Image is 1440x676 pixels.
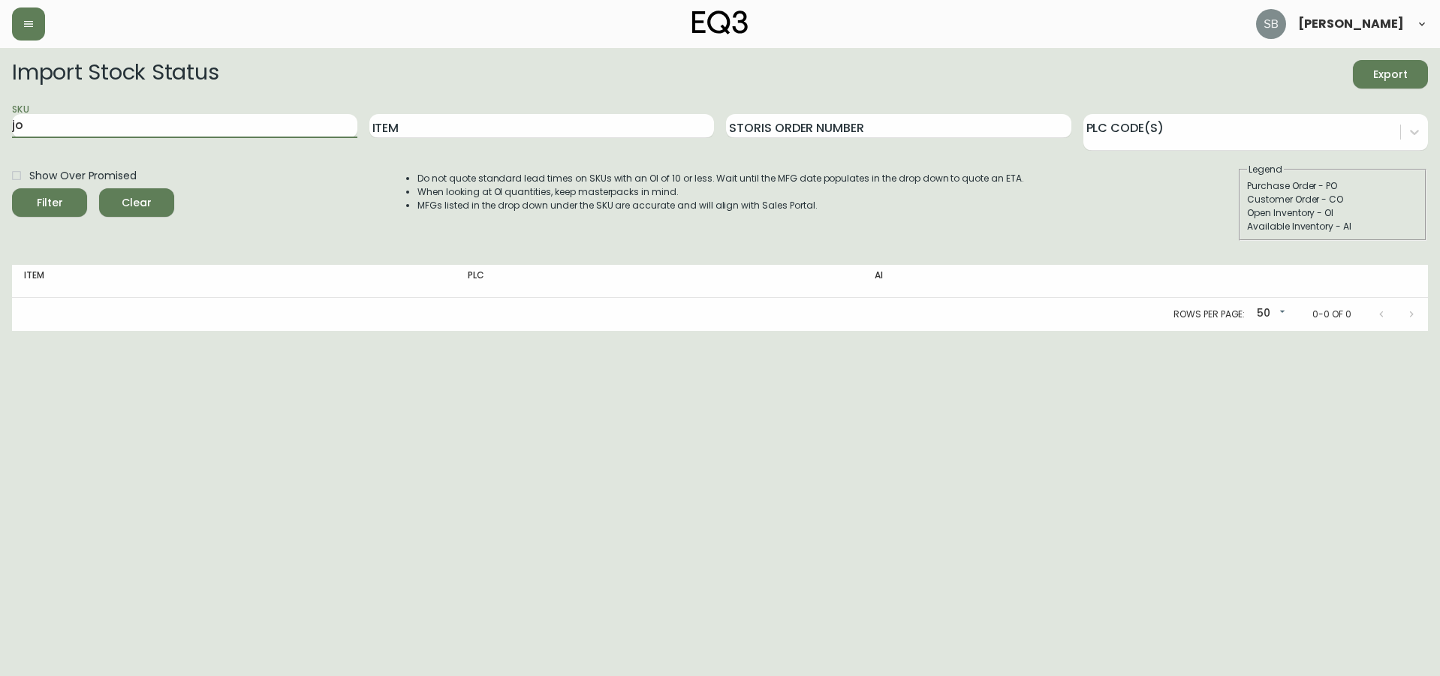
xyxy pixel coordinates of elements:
div: Purchase Order - PO [1247,179,1418,193]
th: Item [12,265,456,298]
div: Available Inventory - AI [1247,220,1418,233]
li: MFGs listed in the drop down under the SKU are accurate and will align with Sales Portal. [417,199,1024,212]
img: logo [692,11,748,35]
p: Rows per page: [1173,308,1245,321]
li: When looking at OI quantities, keep masterpacks in mind. [417,185,1024,199]
span: Clear [111,194,162,212]
button: Export [1353,60,1428,89]
span: Export [1365,65,1416,84]
div: Customer Order - CO [1247,193,1418,206]
li: Do not quote standard lead times on SKUs with an OI of 10 or less. Wait until the MFG date popula... [417,172,1024,185]
span: [PERSON_NAME] [1298,18,1404,30]
th: PLC [456,265,863,298]
th: AI [863,265,1186,298]
div: Open Inventory - OI [1247,206,1418,220]
h2: Import Stock Status [12,60,218,89]
p: 0-0 of 0 [1312,308,1351,321]
span: Show Over Promised [29,168,137,184]
legend: Legend [1247,163,1284,176]
div: 50 [1251,302,1288,326]
img: 9d441cf7d49ccab74e0d560c7564bcc8 [1256,9,1286,39]
button: Filter [12,188,87,217]
button: Clear [99,188,174,217]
